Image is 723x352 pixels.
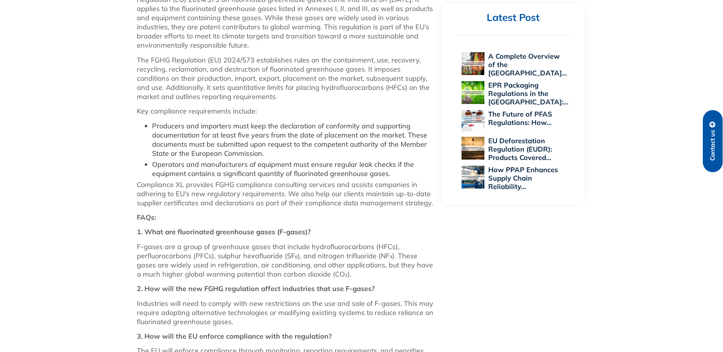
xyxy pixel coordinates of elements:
p: F-gases are a group of greenhouse gases that include hydrofluorocarbons (HFCs), perfluorocarbons ... [137,242,434,279]
a: Contact us [703,110,723,172]
img: The Future of PFAS Regulations: How 2025 Will Reshape Global Supply Chains [462,110,484,133]
strong: 1. What are fluorinated greenhouse gases (F-gases)? [137,227,311,236]
strong: FAQs: [137,213,156,222]
a: How PPAP Enhances Supply Chain Reliability… [488,165,558,191]
p: Key compliance requirements include: [137,107,434,116]
span: Contact us [709,130,716,161]
p: The FGHG Regulation (EU) 2024/573 establishes rules on the containment, use, recovery, recycling,... [137,56,434,101]
strong: 2. How will the new FGHG regulation affect industries that use F-gases? [137,284,375,293]
img: How PPAP Enhances Supply Chain Reliability Across Global Industries [462,166,484,189]
a: The Future of PFAS Regulations: How… [488,110,552,127]
li: Operators and manufacturers of equipment must ensure regular leak checks if the equipment contain... [152,160,434,178]
p: Industries will need to comply with new restrictions on the use and sale of F-gases. This may req... [137,299,434,326]
a: EU Deforestation Regulation (EUDR): Products Covered… [488,136,552,162]
h2: Latest Post [456,11,570,24]
a: EPR Packaging Regulations in the [GEOGRAPHIC_DATA]:… [488,81,568,106]
img: EPR Packaging Regulations in the US: A 2025 Compliance Perspective [462,81,484,104]
p: Compliance XL provides FGHG compliance consulting services and assists companies in adhering to E... [137,180,434,208]
strong: 3. How will the EU enforce compliance with the regulation? [137,332,332,341]
li: Producers and importers must keep the declaration of conformity and supporting documentation for ... [152,122,434,158]
img: EU Deforestation Regulation (EUDR): Products Covered and Compliance Essentials [462,137,484,160]
img: A Complete Overview of the EU Personal Protective Equipment Regulation 2016/425 [462,52,484,75]
a: A Complete Overview of the [GEOGRAPHIC_DATA]… [488,52,567,77]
